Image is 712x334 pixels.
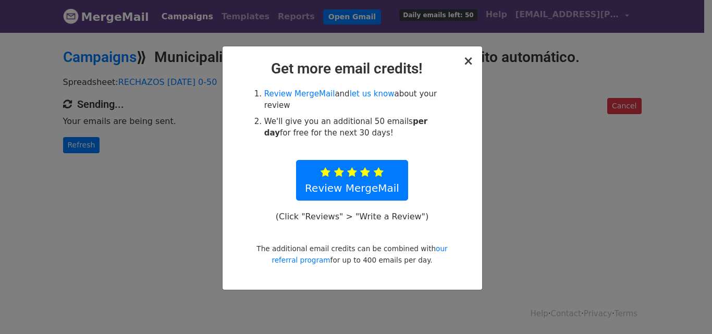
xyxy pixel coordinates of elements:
button: Close [463,55,473,67]
a: Review MergeMail [264,89,335,98]
strong: per day [264,117,427,138]
h2: Get more email credits! [231,60,474,78]
div: Widget de chat [660,284,712,334]
iframe: Chat Widget [660,284,712,334]
li: and about your review [264,88,452,112]
p: (Click "Reviews" > "Write a Review") [270,211,434,222]
a: Review MergeMail [296,160,408,201]
a: our referral program [272,244,447,264]
li: We'll give you an additional 50 emails for free for the next 30 days! [264,116,452,139]
span: × [463,54,473,68]
a: let us know [350,89,395,98]
small: The additional email credits can be combined with for up to 400 emails per day. [256,244,447,264]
